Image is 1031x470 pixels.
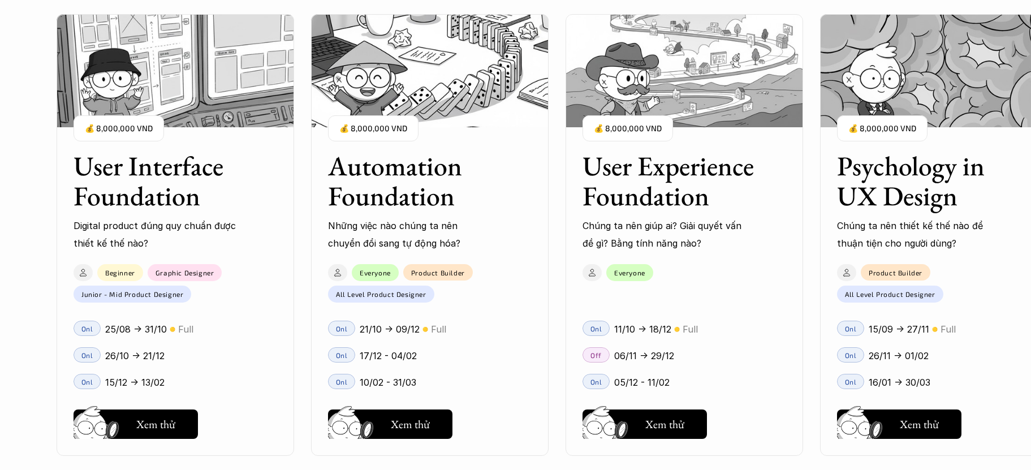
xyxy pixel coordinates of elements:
p: Chúng ta nên giúp ai? Giải quyết vấn đề gì? Bằng tính năng nào? [583,217,747,252]
h3: User Experience Foundation [583,151,758,211]
p: 26/10 -> 21/12 [105,347,165,364]
h5: Xem thử [136,416,175,432]
h3: Psychology in UX Design [837,151,1012,211]
p: Graphic Designer [156,269,214,277]
p: 05/12 - 11/02 [614,374,670,391]
p: Onl [590,378,602,386]
p: 💰 8,000,000 VND [848,121,916,136]
p: Full [941,321,956,338]
h3: User Interface Foundation [74,151,249,211]
a: Xem thử [583,405,707,439]
p: 💰 8,000,000 VND [339,121,407,136]
p: 🟡 [422,325,428,334]
p: 26/11 -> 01/02 [869,347,929,364]
p: 17/12 - 04/02 [360,347,417,364]
p: Chúng ta nên thiết kế thế nào để thuận tiện cho người dùng? [837,217,1001,252]
p: 🟡 [674,325,680,334]
p: 💰 8,000,000 VND [594,121,662,136]
p: 21/10 -> 09/12 [360,321,420,338]
p: Full [431,321,446,338]
p: 11/10 -> 18/12 [614,321,671,338]
p: Product Builder [411,269,465,277]
p: 🟡 [932,325,938,334]
p: Off [590,351,602,359]
button: Xem thử [328,409,452,439]
p: Junior - Mid Product Designer [81,290,183,298]
p: Digital product đúng quy chuẩn được thiết kế thế nào? [74,217,238,252]
h5: Xem thử [391,416,430,432]
p: 06/11 -> 29/12 [614,347,674,364]
p: Onl [590,325,602,333]
p: 🟡 [170,325,175,334]
p: 10/02 - 31/03 [360,374,416,391]
p: All Level Product Designer [845,290,935,298]
p: Everyone [614,269,645,277]
p: All Level Product Designer [336,290,426,298]
p: Everyone [360,269,391,277]
p: Onl [845,325,857,333]
a: Xem thử [328,405,452,439]
p: Onl [845,351,857,359]
button: Xem thử [583,409,707,439]
p: Onl [845,378,857,386]
p: Onl [336,378,348,386]
p: Product Builder [869,269,922,277]
p: 💰 8,000,000 VND [85,121,153,136]
a: Xem thử [74,405,198,439]
a: Xem thử [837,405,961,439]
p: Full [178,321,193,338]
p: Onl [336,325,348,333]
h5: Xem thử [900,416,939,432]
button: Xem thử [74,409,198,439]
p: Full [683,321,698,338]
p: Beginner [105,269,135,277]
h5: Xem thử [645,416,684,432]
h3: Automation Foundation [328,151,503,211]
p: 16/01 -> 30/03 [869,374,930,391]
p: Onl [336,351,348,359]
p: 25/08 -> 31/10 [105,321,167,338]
p: 15/09 -> 27/11 [869,321,929,338]
p: 15/12 -> 13/02 [105,374,165,391]
button: Xem thử [837,409,961,439]
p: Những việc nào chúng ta nên chuyển đổi sang tự động hóa? [328,217,492,252]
